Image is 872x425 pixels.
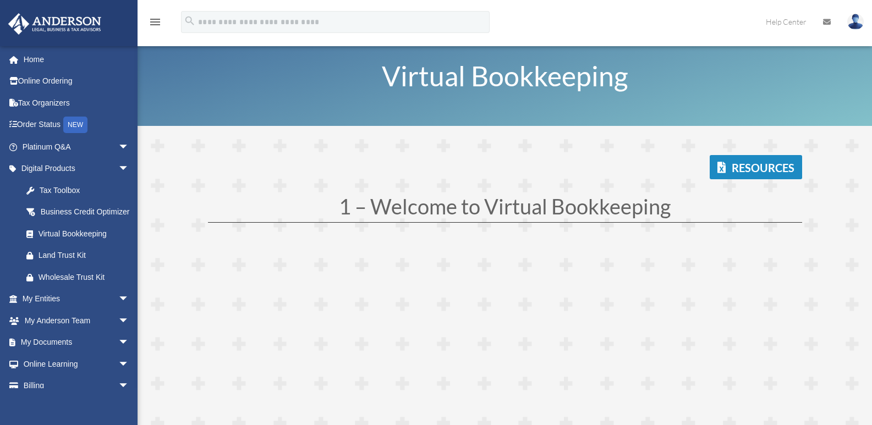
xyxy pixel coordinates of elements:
a: Tax Organizers [8,92,146,114]
a: My Entitiesarrow_drop_down [8,288,146,310]
span: arrow_drop_down [118,136,140,158]
a: My Documentsarrow_drop_down [8,332,146,354]
a: menu [149,19,162,29]
div: NEW [63,117,87,133]
a: Virtual Bookkeeping [15,223,140,245]
a: Order StatusNEW [8,114,146,136]
a: Billingarrow_drop_down [8,375,146,397]
div: Land Trust Kit [39,249,132,262]
a: My Anderson Teamarrow_drop_down [8,310,146,332]
span: arrow_drop_down [118,288,140,311]
a: Business Credit Optimizer [15,201,146,223]
div: Wholesale Trust Kit [39,271,132,284]
span: Virtual Bookkeeping [382,59,628,92]
span: arrow_drop_down [118,158,140,180]
a: Platinum Q&Aarrow_drop_down [8,136,146,158]
i: search [184,15,196,27]
div: Virtual Bookkeeping [39,227,127,241]
div: Tax Toolbox [39,184,132,197]
img: Anderson Advisors Platinum Portal [5,13,105,35]
a: Online Learningarrow_drop_down [8,353,146,375]
a: Resources [710,155,802,179]
div: Business Credit Optimizer [39,205,132,219]
span: arrow_drop_down [118,310,140,332]
a: Home [8,48,146,70]
a: Online Ordering [8,70,146,92]
span: arrow_drop_down [118,375,140,398]
a: Wholesale Trust Kit [15,266,146,288]
a: Land Trust Kit [15,245,146,267]
span: arrow_drop_down [118,353,140,376]
i: menu [149,15,162,29]
a: Tax Toolbox [15,179,146,201]
a: Digital Productsarrow_drop_down [8,158,146,180]
img: User Pic [847,14,864,30]
span: arrow_drop_down [118,332,140,354]
h1: 1 – Welcome to Virtual Bookkeeping [208,196,802,222]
